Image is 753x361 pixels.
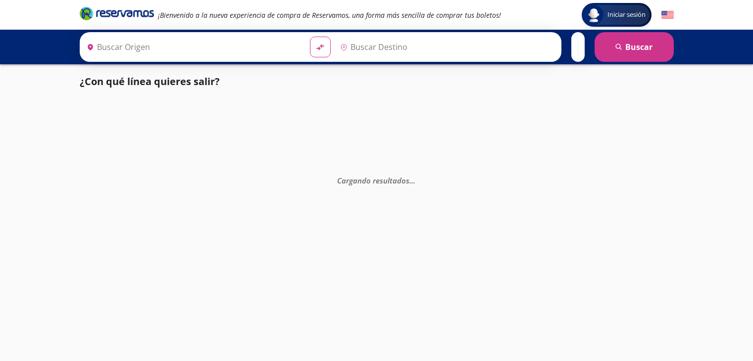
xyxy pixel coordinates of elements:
[409,176,411,185] span: .
[411,176,413,185] span: .
[158,10,501,20] em: ¡Bienvenido a la nueva experiencia de compra de Reservamos, una forma más sencilla de comprar tus...
[337,176,415,185] em: Cargando resultados
[83,35,302,59] input: Buscar Origen
[80,74,220,89] p: ¿Con qué línea quieres salir?
[595,32,674,62] button: Buscar
[80,6,154,21] i: Brand Logo
[603,10,650,20] span: Iniciar sesión
[661,9,674,21] button: English
[413,176,415,185] span: .
[336,35,556,59] input: Buscar Destino
[80,6,154,24] a: Brand Logo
